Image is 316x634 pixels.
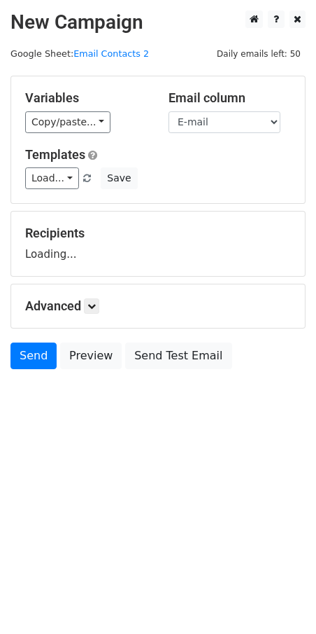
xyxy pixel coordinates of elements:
a: Load... [25,167,79,189]
button: Save [101,167,137,189]
small: Google Sheet: [10,48,149,59]
a: Daily emails left: 50 [212,48,306,59]
a: Preview [60,343,122,369]
h5: Variables [25,90,148,106]
div: Loading... [25,226,291,262]
a: Copy/paste... [25,111,110,133]
h5: Recipients [25,226,291,241]
h2: New Campaign [10,11,306,34]
a: Templates [25,147,85,162]
h5: Email column [168,90,291,106]
a: Send Test Email [125,343,231,369]
a: Send [10,343,57,369]
span: Daily emails left: 50 [212,46,306,62]
h5: Advanced [25,298,291,314]
a: Email Contacts 2 [73,48,149,59]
